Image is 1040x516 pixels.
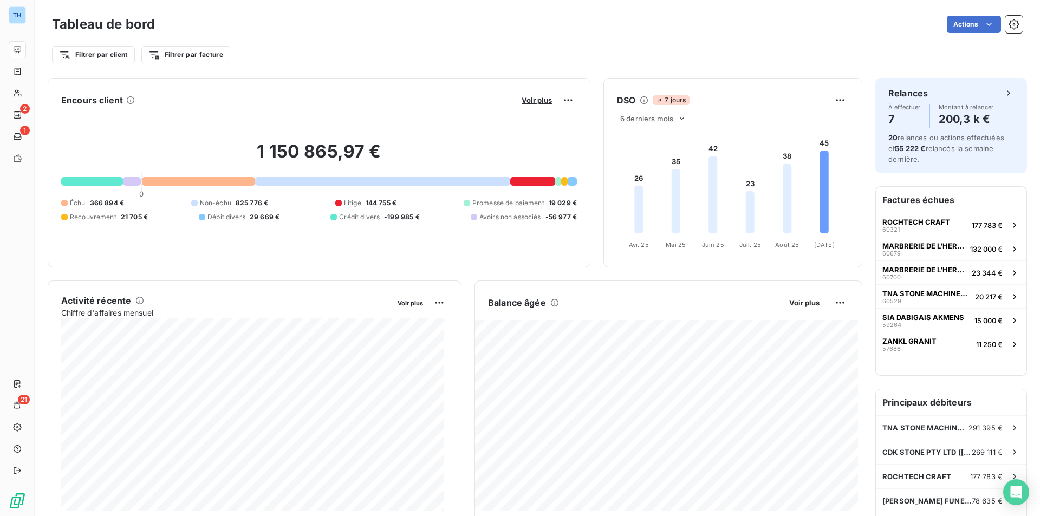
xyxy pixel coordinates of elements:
[876,187,1026,213] h6: Factures échues
[20,104,30,114] span: 2
[974,316,1003,325] span: 15 000 €
[236,198,268,208] span: 825 776 €
[18,395,30,404] span: 21
[882,241,966,250] span: MARBRERIE DE L'HERMITAGE
[518,95,555,105] button: Voir plus
[972,269,1003,277] span: 23 344 €
[52,15,155,34] h3: Tableau de bord
[888,133,898,142] span: 20
[9,6,26,24] div: TH
[882,289,971,298] span: TNA STONE MACHINERY INC.
[344,198,361,208] span: Litige
[876,389,1026,415] h6: Principaux débiteurs
[876,332,1026,356] button: ZANKL GRANIT5768611 250 €
[814,241,835,249] tspan: [DATE]
[61,294,131,307] h6: Activité récente
[789,298,820,307] span: Voir plus
[882,423,968,432] span: TNA STONE MACHINERY INC.
[888,133,1004,164] span: relances ou actions effectuées et relancés la semaine dernière.
[882,322,901,328] span: 59264
[549,198,577,208] span: 19 029 €
[968,423,1003,432] span: 291 395 €
[139,190,144,198] span: 0
[61,141,577,173] h2: 1 150 865,97 €
[888,110,921,128] h4: 7
[970,245,1003,253] span: 132 000 €
[20,126,30,135] span: 1
[522,96,552,104] span: Voir plus
[9,492,26,510] img: Logo LeanPay
[786,298,823,308] button: Voir plus
[970,472,1003,481] span: 177 783 €
[876,213,1026,237] button: ROCHTECH CRAFT60321177 783 €
[70,212,116,222] span: Recouvrement
[739,241,761,249] tspan: Juil. 25
[888,87,928,100] h6: Relances
[141,46,230,63] button: Filtrer par facture
[1003,479,1029,505] div: Open Intercom Messenger
[52,46,135,63] button: Filtrer par client
[200,198,231,208] span: Non-échu
[702,241,724,249] tspan: Juin 25
[972,448,1003,456] span: 269 111 €
[882,345,901,352] span: 57686
[876,284,1026,308] button: TNA STONE MACHINERY INC.6052920 217 €
[895,144,925,153] span: 55 222 €
[479,212,541,222] span: Avoirs non associés
[975,292,1003,301] span: 20 217 €
[90,198,124,208] span: 366 894 €
[882,448,972,456] span: CDK STONE PTY LTD ([GEOGRAPHIC_DATA])
[207,212,245,222] span: Débit divers
[666,241,686,249] tspan: Mai 25
[882,226,900,233] span: 60321
[366,198,396,208] span: 144 755 €
[617,94,635,107] h6: DSO
[653,95,689,105] span: 7 jours
[488,296,546,309] h6: Balance âgée
[882,265,967,274] span: MARBRERIE DE L'HERMITAGE
[398,299,423,307] span: Voir plus
[876,260,1026,284] button: MARBRERIE DE L'HERMITAGE6070023 344 €
[620,114,673,123] span: 6 derniers mois
[882,274,901,280] span: 60700
[888,104,921,110] span: À effectuer
[972,497,1003,505] span: 78 635 €
[629,241,649,249] tspan: Avr. 25
[882,250,901,257] span: 60679
[339,212,380,222] span: Crédit divers
[775,241,799,249] tspan: Août 25
[939,110,994,128] h4: 200,3 k €
[882,472,951,481] span: ROCHTECH CRAFT
[876,308,1026,332] button: SIA DABIGAIS AKMENS5926415 000 €
[121,212,148,222] span: 21 705 €
[61,307,390,318] span: Chiffre d'affaires mensuel
[61,94,123,107] h6: Encours client
[882,337,937,345] span: ZANKL GRANIT
[976,340,1003,349] span: 11 250 €
[545,212,577,222] span: -56 977 €
[882,497,972,505] span: [PERSON_NAME] FUNEBRES ASSISTANCE
[882,218,950,226] span: ROCHTECH CRAFT
[250,212,279,222] span: 29 669 €
[882,313,964,322] span: SIA DABIGAIS AKMENS
[472,198,544,208] span: Promesse de paiement
[384,212,420,222] span: -199 985 €
[947,16,1001,33] button: Actions
[972,221,1003,230] span: 177 783 €
[394,298,426,308] button: Voir plus
[876,237,1026,260] button: MARBRERIE DE L'HERMITAGE60679132 000 €
[882,298,901,304] span: 60529
[939,104,994,110] span: Montant à relancer
[70,198,86,208] span: Échu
